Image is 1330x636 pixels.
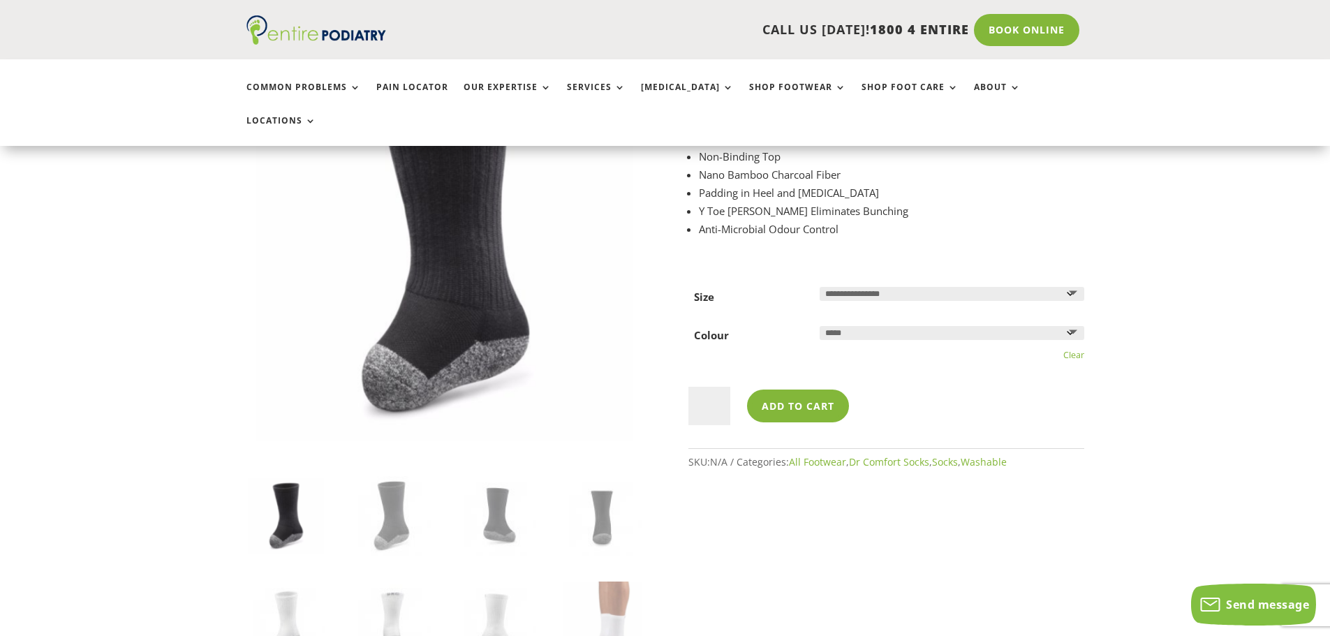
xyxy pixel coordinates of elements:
[457,476,536,555] img: Dr Comfort Trans met Black Sock for Partial Foot Amputees - available at Australian Podiatrist, E...
[1226,597,1309,612] span: Send message
[699,184,1084,202] li: Padding in Heel and [MEDICAL_DATA]
[641,82,734,112] a: [MEDICAL_DATA]
[688,455,737,468] span: SKU:
[974,14,1079,46] a: Book Online
[974,82,1021,112] a: About
[464,82,552,112] a: Our Expertise
[737,455,1007,468] span: Categories: , , ,
[688,387,730,426] input: Product quantity
[699,165,1084,184] li: Nano Bamboo Charcoal Fiber
[694,290,714,304] label: Size
[789,455,846,468] a: All Footwear
[699,202,1084,220] li: Y Toe [PERSON_NAME] Eliminates Bunching
[699,220,1084,238] li: Anti-Microbial Odour Control
[567,82,626,112] a: Services
[961,455,1007,468] a: Washable
[246,116,316,146] a: Locations
[862,82,959,112] a: Shop Foot Care
[440,21,969,39] p: CALL US [DATE]!
[246,82,361,112] a: Common Problems
[246,15,386,45] img: logo (1)
[710,455,727,468] span: N/A
[747,390,849,422] button: Add to cart
[749,82,846,112] a: Shop Footwear
[1063,348,1084,362] a: Clear options
[699,147,1084,165] li: Non-Binding Top
[1191,584,1316,626] button: Send message
[563,476,642,555] img: Dr Comfort Trans met Black Sock for People With Amputated Toes - available at Australian Podiatri...
[246,34,386,47] a: Entire Podiatry
[932,455,958,468] a: Socks
[694,328,729,342] label: Colour
[352,476,431,555] img: Dr Comfort Transmet Black Sock for Partially Amputated Feet - available at Australian Podiatrist,...
[849,455,929,468] a: Dr Comfort Socks
[246,476,325,555] img: transmet sock dr comfort black
[376,82,448,112] a: Pain Locator
[870,21,969,38] span: 1800 4 ENTIRE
